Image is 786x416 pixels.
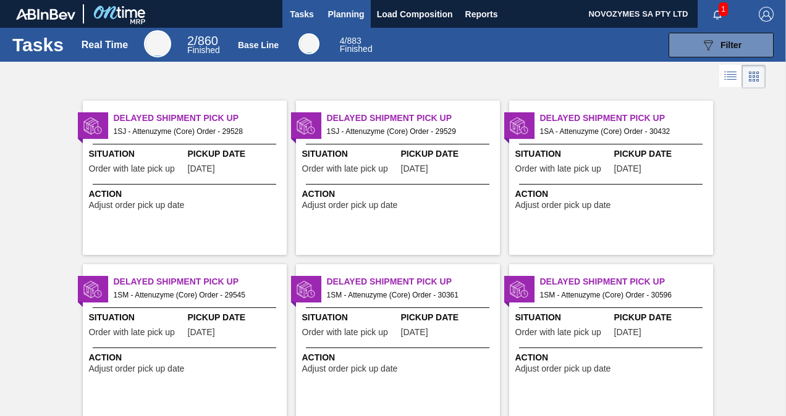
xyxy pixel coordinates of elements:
span: Delayed Shipment Pick Up [327,275,500,288]
img: status [83,280,102,299]
span: 08/10/2025 [614,164,641,173]
div: Base Line [238,40,279,50]
span: 4 [340,36,345,46]
span: 1SA - Attenuzyme (Core) Order - 30432 [540,125,703,138]
span: Order with late pick up [89,164,175,173]
span: Order with late pick up [89,328,175,337]
span: Situation [515,311,611,324]
img: status [510,280,528,299]
span: 1SM - Attenuzyme (Core) Order - 30596 [540,288,703,302]
span: Planning [328,7,365,22]
span: Action [89,188,284,201]
img: TNhmsLtSVTkK8tSr43FrP2fwEKptu5GPRR3wAAAABJRU5ErkJggg== [16,9,75,20]
span: / 883 [340,36,361,46]
span: Adjust order pick up date [515,364,611,373]
span: Action [302,188,497,201]
div: Real Time [187,36,220,54]
span: Situation [515,148,611,160]
span: 1 [719,2,728,16]
span: 08/13/2025 [614,328,641,337]
span: Action [515,188,710,201]
img: status [83,117,102,135]
span: Tasks [289,7,316,22]
span: Adjust order pick up date [302,201,398,210]
span: Finished [187,45,220,55]
span: 07/01/2025 [188,164,215,173]
span: Adjust order pick up date [302,364,398,373]
span: Reports [465,7,498,22]
div: Real Time [144,30,171,57]
span: Pickup Date [188,311,284,324]
h1: Tasks [12,38,64,52]
div: List Vision [719,65,742,88]
span: 1SJ - Attenuzyme (Core) Order - 29528 [114,125,277,138]
span: Delayed Shipment Pick Up [327,112,500,125]
span: Finished [340,44,373,54]
span: Pickup Date [614,311,710,324]
span: / 860 [187,34,218,48]
span: Delayed Shipment Pick Up [540,275,713,288]
span: Pickup Date [614,148,710,160]
span: Load Composition [377,7,453,22]
img: status [297,117,315,135]
span: 1SM - Attenuzyme (Core) Order - 29545 [114,288,277,302]
span: Action [89,351,284,364]
span: Order with late pick up [302,164,388,173]
span: Adjust order pick up date [89,364,185,373]
span: Action [302,351,497,364]
span: Order with late pick up [515,328,601,337]
span: Pickup Date [401,148,497,160]
span: 1SJ - Attenuzyme (Core) Order - 29529 [327,125,490,138]
span: 07/01/2025 [401,164,428,173]
img: status [510,117,528,135]
span: 08/04/2025 [401,328,428,337]
div: Real Time [82,40,128,51]
img: Logout [759,7,774,22]
span: 2 [187,34,194,48]
div: Base Line [298,33,319,54]
span: 1SM - Attenuzyme (Core) Order - 30361 [327,288,490,302]
span: Delayed Shipment Pick Up [114,112,287,125]
span: Delayed Shipment Pick Up [540,112,713,125]
span: Delayed Shipment Pick Up [114,275,287,288]
span: Pickup Date [188,148,284,160]
button: Notifications [698,6,737,23]
button: Filter [669,33,774,57]
span: Situation [89,148,185,160]
div: Base Line [340,37,373,53]
div: Card Vision [742,65,766,88]
span: Situation [89,311,185,324]
span: Situation [302,311,398,324]
span: Adjust order pick up date [89,201,185,210]
span: 07/03/2025 [188,328,215,337]
span: Order with late pick up [515,164,601,173]
span: Situation [302,148,398,160]
img: status [297,280,315,299]
span: Adjust order pick up date [515,201,611,210]
span: Action [515,351,710,364]
span: Order with late pick up [302,328,388,337]
span: Filter [720,40,742,50]
span: Pickup Date [401,311,497,324]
